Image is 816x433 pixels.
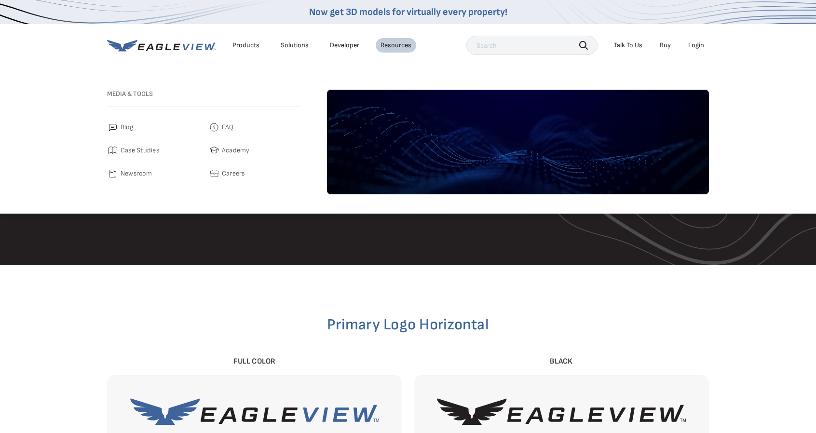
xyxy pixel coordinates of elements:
a: Blog [107,122,199,133]
img: academy.svg [208,145,220,156]
h3: Media & Tools [107,90,300,98]
div: Solutions [281,41,309,50]
a: Academy [208,145,300,156]
img: EagleView-Full-Color.svg [130,398,379,425]
a: Newsroom [107,168,199,179]
a: Buy [660,41,671,50]
img: faq.svg [208,122,220,133]
div: Full Color [107,356,402,367]
span: Newsroom [121,168,152,179]
div: Resources [381,41,411,50]
img: EagleView-Black.svg [437,398,686,425]
a: Careers [208,168,300,179]
span: Blog [121,122,133,133]
div: Products [232,41,259,50]
div: Talk To Us [614,41,642,50]
span: Case Studies [121,145,159,156]
div: Black [414,356,709,367]
div: Login [688,41,704,50]
img: newsroom.svg [107,168,119,179]
a: Developer [330,41,359,50]
a: FAQ [208,122,300,133]
span: Careers [222,168,245,179]
span: FAQ [222,122,234,133]
input: Search [466,36,598,55]
img: careers.svg [208,168,220,179]
img: default-image.webp [327,90,709,194]
h2: Primary Logo Horizontal [107,317,709,333]
a: Now get 3D models for virtually every property! [309,6,507,18]
a: Case Studies [107,145,199,156]
span: Academy [222,145,250,156]
img: blog.svg [107,122,119,133]
img: case_studies.svg [107,145,119,156]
